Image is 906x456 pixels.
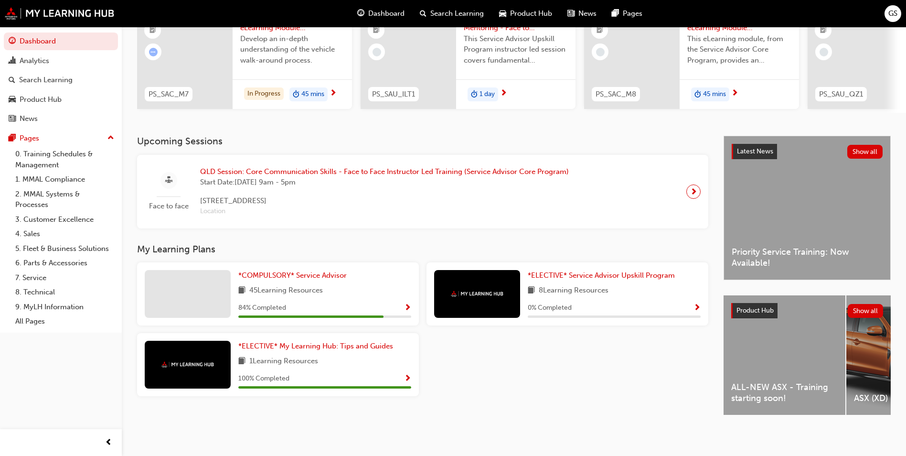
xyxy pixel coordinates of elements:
a: Product HubShow all [731,303,883,318]
span: Develop an in-depth understanding of the vehicle walk-around process. [240,33,344,66]
button: Show Progress [404,373,411,385]
a: Search Learning [4,71,118,89]
span: Face to face [145,201,192,212]
span: PS_SAU_ILT1 [372,89,415,100]
span: news-icon [9,115,16,123]
div: Product Hub [20,94,62,105]
span: up-icon [107,132,114,144]
a: guage-iconDashboard [350,4,412,23]
span: Product Hub [736,306,774,315]
span: book-icon [528,285,535,297]
a: 5. Fleet & Business Solutions [11,241,118,256]
span: PS_SAC_M8 [596,89,636,100]
span: *ELECTIVE* My Learning Hub: Tips and Guides [238,342,393,350]
span: Product Hub [510,8,552,19]
a: All Pages [11,314,118,329]
span: *ELECTIVE* Service Advisor Upskill Program [528,271,675,280]
button: GS [885,5,901,22]
span: ALL-NEW ASX - Training starting soon! [731,382,838,403]
span: This eLearning module, from the Service Advisor Core Program, provides an opportunity to review M... [687,33,791,66]
span: *COMPULSORY* Service Advisor [238,271,347,280]
span: Location [200,206,569,217]
span: 1 day [480,89,495,100]
a: 8. Technical [11,285,118,300]
span: duration-icon [293,88,299,101]
img: mmal [5,7,115,20]
button: Pages [4,130,118,147]
a: pages-iconPages [604,4,650,23]
button: Show Progress [404,302,411,314]
span: This Service Advisor Upskill Program instructor led session covers fundamental management styles ... [464,33,568,66]
span: Show Progress [404,304,411,313]
a: News [4,110,118,128]
span: PS_SAC_M7 [149,89,189,100]
a: *ELECTIVE* Service Advisor Upskill Program [528,270,679,281]
h3: My Learning Plans [137,244,708,255]
span: duration-icon [471,88,478,101]
span: 45 Learning Resources [249,285,323,297]
span: search-icon [420,8,426,20]
h3: Upcoming Sessions [137,136,708,147]
button: Show Progress [693,302,701,314]
a: 7. Service [11,271,118,285]
span: search-icon [9,76,15,85]
a: *ELECTIVE* My Learning Hub: Tips and Guides [238,341,397,352]
span: booktick-icon [597,24,603,37]
span: book-icon [238,285,245,297]
span: next-icon [731,89,738,98]
span: guage-icon [357,8,364,20]
span: Show Progress [404,375,411,383]
span: learningRecordVerb_ATTEMPT-icon [149,48,158,56]
span: next-icon [690,185,697,198]
a: search-iconSearch Learning [412,4,491,23]
a: Latest NewsShow all [732,144,883,159]
a: 1. MMAL Compliance [11,172,118,187]
a: 4. Sales [11,227,118,241]
span: Search Learning [430,8,484,19]
a: Latest NewsShow allPriority Service Training: Now Available! [724,136,891,280]
img: mmal [161,361,214,368]
span: 1 Learning Resources [249,356,318,368]
div: Pages [20,133,39,144]
span: GS [888,8,897,19]
span: PS_SAU_QZ1 [819,89,863,100]
span: 45 mins [703,89,726,100]
span: pages-icon [9,134,16,143]
a: 9. MyLH Information [11,300,118,315]
span: QLD Session: Core Communication Skills - Face to Face Instructor Led Training (Service Advisor Co... [200,166,569,177]
span: booktick-icon [820,24,827,37]
div: In Progress [244,87,284,100]
img: mmal [451,291,503,297]
span: booktick-icon [373,24,380,37]
a: 3. Customer Excellence [11,212,118,227]
button: DashboardAnalyticsSearch LearningProduct HubNews [4,31,118,130]
span: prev-icon [105,437,112,449]
span: Priority Service Training: Now Available! [732,247,883,268]
span: 100 % Completed [238,373,289,384]
a: news-iconNews [560,4,604,23]
span: pages-icon [612,8,619,20]
span: guage-icon [9,37,16,46]
a: Product Hub [4,91,118,109]
span: sessionType_FACE_TO_FACE-icon [165,174,172,186]
span: duration-icon [694,88,701,101]
a: ALL-NEW ASX - Training starting soon! [724,295,845,415]
button: Show all [848,304,884,318]
span: Start Date: [DATE] 9am - 5pm [200,177,569,188]
span: book-icon [238,356,245,368]
div: News [20,113,38,124]
div: Analytics [20,55,49,66]
a: Face to faceQLD Session: Core Communication Skills - Face to Face Instructor Led Training (Servic... [145,163,701,221]
a: car-iconProduct Hub [491,4,560,23]
a: 0. Training Schedules & Management [11,147,118,172]
span: booktick-icon [149,24,156,37]
span: learningRecordVerb_NONE-icon [596,48,605,56]
span: 45 mins [301,89,324,100]
a: 2. MMAL Systems & Processes [11,187,118,212]
span: News [578,8,597,19]
a: Dashboard [4,33,118,50]
span: Dashboard [368,8,405,19]
button: Show all [847,145,883,159]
